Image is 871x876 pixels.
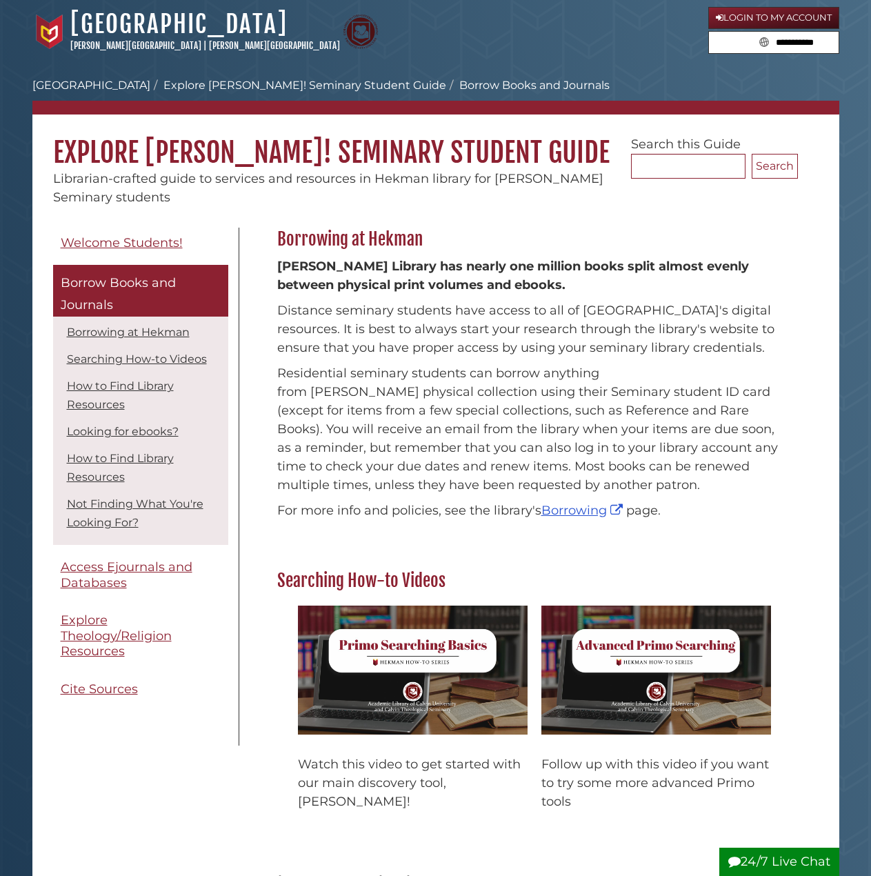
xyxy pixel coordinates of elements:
a: Explore [PERSON_NAME]! Seminary Student Guide [163,79,446,92]
div: Guide Pages [53,228,228,712]
button: Search [752,154,798,179]
a: How to Find Library Resources [67,379,174,411]
a: Looking for ebooks? [67,425,179,438]
p: For more info and policies, see the library's page. [277,501,791,520]
span: Explore Theology/Religion Resources [61,613,172,659]
img: Calvin University [32,14,67,49]
a: [PERSON_NAME][GEOGRAPHIC_DATA] [209,40,340,51]
form: Search library guides, policies, and FAQs. [708,31,839,54]
span: Cite Sources [61,681,138,697]
p: Follow up with this video if you want to try some more advanced Primo tools [541,755,771,811]
a: Explore Theology/Religion Resources [53,605,228,667]
a: [PERSON_NAME][GEOGRAPHIC_DATA] [70,40,201,51]
a: [GEOGRAPHIC_DATA] [70,9,288,39]
button: 24/7 Live Chat [719,848,839,876]
span: Welcome Students! [61,235,183,250]
span: Borrow Books and Journals [61,275,176,312]
h2: Borrowing at Hekman [270,228,798,250]
div: slideshow [291,599,778,825]
a: How to Find Library Resources [67,452,174,484]
a: Not Finding What You're Looking For? [67,497,203,529]
a: Welcome Students! [53,228,228,259]
a: Borrowing at Hekman [67,326,190,339]
span: | [203,40,207,51]
p: Residential seminary students can borrow anything from [PERSON_NAME] physical collection using th... [277,364,791,495]
a: Borrowing [541,503,626,518]
button: Search [755,32,773,50]
nav: breadcrumb [32,77,839,115]
a: [GEOGRAPHIC_DATA] [32,79,150,92]
a: Borrow Books and Journals [53,265,228,317]
span: Librarian-crafted guide to services and resources in Hekman library for [PERSON_NAME] Seminary st... [53,171,603,205]
li: Borrow Books and Journals [446,77,610,94]
a: Cite Sources [53,674,228,705]
p: Watch this video to get started with our main discovery tool, [PERSON_NAME]! [298,755,528,811]
p: Distance seminary students have access to all of [GEOGRAPHIC_DATA]'s digital resources. It is bes... [277,301,791,357]
span: Access Ejournals and Databases [61,559,192,590]
strong: [PERSON_NAME] Library has nearly one million books split almost evenly between physical print vol... [277,259,749,292]
img: Calvin Theological Seminary [343,14,378,49]
h1: Explore [PERSON_NAME]! Seminary Student Guide [32,115,839,170]
a: Login to My Account [708,7,839,29]
h2: Searching How-to Videos [270,570,798,592]
a: Searching How-to Videos [67,352,207,366]
a: Access Ejournals and Databases [53,552,228,598]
